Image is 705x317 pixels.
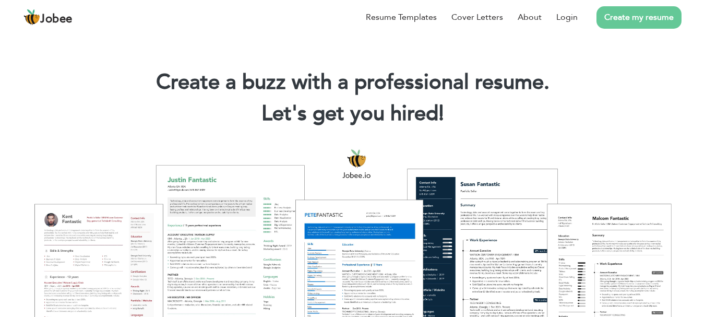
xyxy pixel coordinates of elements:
[23,9,40,26] img: jobee.io
[556,11,578,24] a: Login
[451,11,503,24] a: Cover Letters
[518,11,542,24] a: About
[439,99,444,128] span: |
[16,69,689,96] h1: Create a buzz with a professional resume.
[23,9,73,26] a: Jobee
[16,100,689,127] h2: Let's
[366,11,437,24] a: Resume Templates
[40,14,73,25] span: Jobee
[596,6,682,29] a: Create my resume
[313,99,444,128] span: get you hired!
